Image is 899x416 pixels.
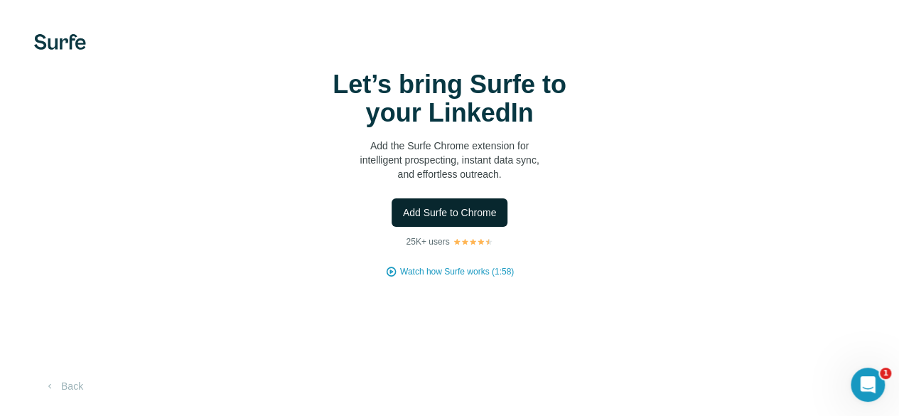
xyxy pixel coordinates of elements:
span: 1 [880,368,891,379]
img: Rating Stars [453,238,493,246]
span: Add Surfe to Chrome [403,206,497,220]
p: 25K+ users [406,235,449,248]
img: Surfe's logo [34,34,86,50]
h1: Let’s bring Surfe to your LinkedIn [308,70,592,127]
button: Back [34,373,93,399]
button: Add Surfe to Chrome [392,198,508,227]
p: Add the Surfe Chrome extension for intelligent prospecting, instant data sync, and effortless out... [308,139,592,181]
iframe: Intercom live chat [851,368,885,402]
button: Watch how Surfe works (1:58) [400,265,514,278]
